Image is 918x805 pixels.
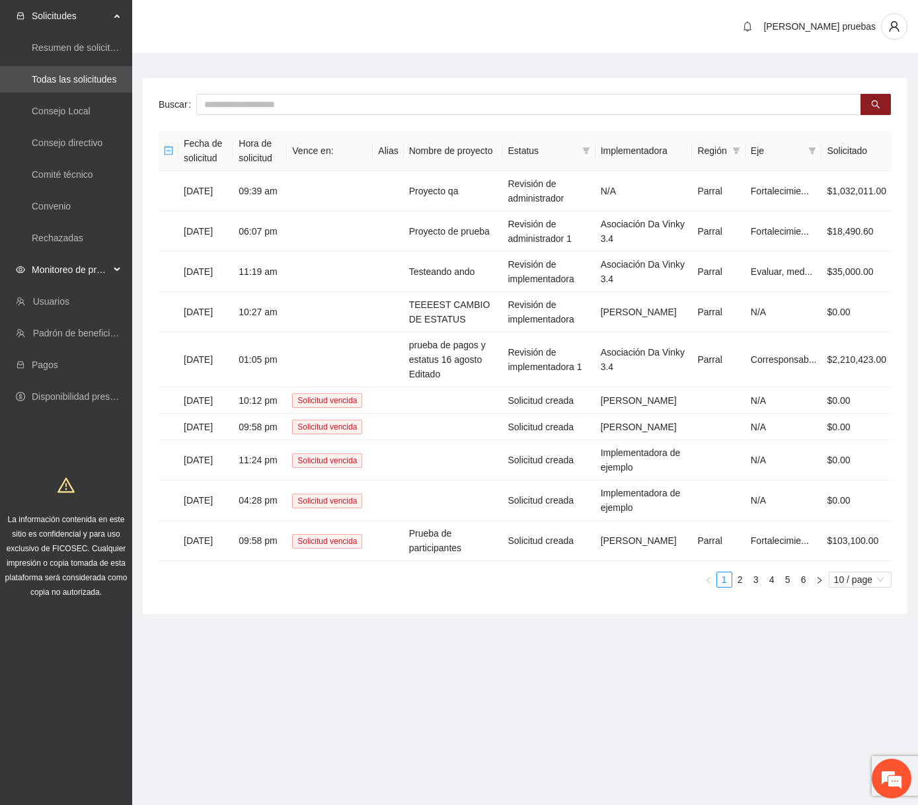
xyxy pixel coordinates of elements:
[717,572,732,587] a: 1
[834,572,886,587] span: 10 / page
[5,515,128,597] span: La información contenida en este sitio es confidencial y para uso exclusivo de FICOSEC. Cualquier...
[822,211,892,252] td: $18,490.60
[404,521,503,561] td: Prueba de participantes
[32,137,102,148] a: Consejo directivo
[292,494,362,508] span: Solicitud vencida
[287,131,373,171] th: Vence en:
[233,387,287,414] td: 10:12 pm
[32,256,110,283] span: Monitoreo de proyectos
[178,292,233,332] td: [DATE]
[178,387,233,414] td: [DATE]
[595,440,693,480] td: Implementadora de ejemplo
[732,147,740,155] span: filter
[861,94,891,115] button: search
[595,292,693,332] td: [PERSON_NAME]
[178,211,233,252] td: [DATE]
[732,572,748,588] li: 2
[595,387,693,414] td: [PERSON_NAME]
[692,332,745,387] td: Parral
[32,391,145,402] a: Disponibilidad presupuestal
[373,131,403,171] th: Alias
[404,332,503,387] td: prueba de pagos y estatus 16 agosto Editado
[404,171,503,211] td: Proyecto qa
[746,414,822,440] td: N/A
[159,94,196,115] label: Buscar
[692,252,745,292] td: Parral
[796,572,811,587] a: 6
[582,147,590,155] span: filter
[595,131,693,171] th: Implementadora
[32,360,58,370] a: Pagos
[69,67,222,85] div: Chatee con nosotros ahora
[404,292,503,332] td: TEEEEST CAMBIO DE ESTATUS
[233,332,287,387] td: 01:05 pm
[32,233,83,243] a: Rechazadas
[33,328,130,338] a: Padrón de beneficiarios
[502,480,595,521] td: Solicitud creada
[763,21,876,32] span: [PERSON_NAME] pruebas
[746,292,822,332] td: N/A
[178,521,233,561] td: [DATE]
[746,387,822,414] td: N/A
[822,480,892,521] td: $0.00
[765,572,779,587] a: 4
[701,572,716,588] li: Previous Page
[164,146,173,155] span: minus-square
[502,171,595,211] td: Revisión de administrador
[780,572,796,588] li: 5
[178,414,233,440] td: [DATE]
[32,201,71,211] a: Convenio
[233,480,287,521] td: 04:28 pm
[692,211,745,252] td: Parral
[822,292,892,332] td: $0.00
[816,576,823,584] span: right
[697,143,726,158] span: Región
[33,296,69,307] a: Usuarios
[502,332,595,387] td: Revisión de implementadora 1
[822,171,892,211] td: $1,032,011.00
[595,480,693,521] td: Implementadora de ejemplo
[746,440,822,480] td: N/A
[508,143,576,158] span: Estatus
[595,414,693,440] td: [PERSON_NAME]
[822,252,892,292] td: $35,000.00
[705,576,712,584] span: left
[292,393,362,408] span: Solicitud vencida
[751,143,804,158] span: Eje
[32,169,93,180] a: Comité técnico
[806,141,819,161] span: filter
[233,171,287,211] td: 09:39 am
[502,211,595,252] td: Revisión de administrador 1
[502,292,595,332] td: Revisión de implementadora
[178,440,233,480] td: [DATE]
[7,361,252,407] textarea: Escriba su mensaje y pulse “Intro”
[822,440,892,480] td: $0.00
[829,572,892,588] div: Page Size
[737,16,758,37] button: bell
[233,211,287,252] td: 06:07 pm
[292,534,362,549] span: Solicitud vencida
[764,572,780,588] li: 4
[595,252,693,292] td: Asociación Da Vinky 3.4
[730,141,743,161] span: filter
[701,572,716,588] button: left
[751,266,812,277] span: Evaluar, med...
[781,572,795,587] a: 5
[178,252,233,292] td: [DATE]
[692,171,745,211] td: Parral
[580,141,593,161] span: filter
[178,131,233,171] th: Fecha de solicitud
[751,354,817,365] span: Corresponsab...
[595,332,693,387] td: Asociación Da Vinky 3.4
[871,100,880,110] span: search
[77,176,182,310] span: Estamos en línea.
[733,572,747,587] a: 2
[32,74,116,85] a: Todas las solicitudes
[57,477,75,494] span: warning
[178,480,233,521] td: [DATE]
[178,171,233,211] td: [DATE]
[751,226,809,237] span: Fortalecimie...
[595,171,693,211] td: N/A
[404,252,503,292] td: Testeando ando
[822,414,892,440] td: $0.00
